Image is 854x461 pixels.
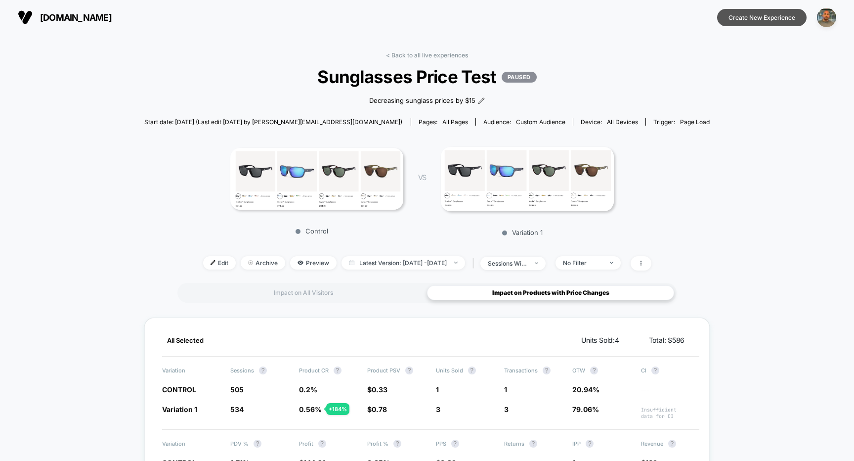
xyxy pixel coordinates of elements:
[607,118,638,126] span: all devices
[586,440,594,448] button: ?
[488,260,527,267] div: sessions with impression
[241,256,285,270] span: Archive
[436,229,609,236] p: Variation 1
[680,118,710,126] span: Page Load
[40,12,112,23] span: [DOMAIN_NAME]
[572,440,631,448] span: IPP
[504,405,509,414] span: 3
[653,118,710,126] div: Trigger:
[641,387,699,394] span: ---
[318,440,326,448] button: ?
[572,405,599,414] span: 79.06%
[504,385,507,394] span: 1
[442,118,468,126] span: all pages
[299,405,322,414] span: 0.56%
[573,118,645,126] span: Device:
[162,440,220,448] span: Variation
[668,440,676,448] button: ?
[454,262,458,264] img: end
[405,367,413,374] button: ?
[367,367,426,374] span: Product PSV
[230,367,289,374] span: Sessions
[144,118,402,126] span: Start date: [DATE] (Last edit [DATE] by [PERSON_NAME][EMAIL_ADDRESS][DOMAIN_NAME])
[427,285,674,300] div: Impact on Products with Price Changes
[436,405,440,414] span: 3
[572,385,599,394] span: 20.94%
[563,259,602,267] div: No Filter
[230,148,403,210] img: Control main
[436,440,494,448] span: PPS
[211,260,215,265] img: edit
[299,385,317,394] span: 0.2%
[367,405,387,414] span: $0.78
[180,285,427,300] div: Impact on All Visitors
[15,9,115,25] button: [DOMAIN_NAME]
[326,403,349,415] div: + 184 %
[342,256,465,270] span: Latest Version: [DATE] - [DATE]
[172,66,682,87] span: Sunglasses Price Test
[581,335,619,345] span: Units Sold: 4
[230,440,289,448] span: PDV %
[504,440,562,448] span: Returns
[641,407,699,419] span: Insufficient data for CI
[572,367,631,374] span: OTW
[814,7,839,28] button: ppic
[483,118,565,126] div: Audience:
[290,256,337,270] span: Preview
[162,405,197,414] span: Variation 1
[717,9,807,26] button: Create New Experience
[203,256,236,270] span: Edit
[418,173,426,182] span: VS
[254,440,261,448] button: ?
[590,367,598,374] button: ?
[162,385,196,394] span: CONTROL
[441,147,614,211] img: Variation 1 main
[504,367,562,374] span: Transactions
[502,72,537,83] p: PAUSED
[334,367,342,374] button: ?
[817,8,836,27] img: ppic
[649,335,685,345] span: Total: $ 586
[393,440,401,448] button: ?
[641,440,699,448] span: Revenue
[470,256,480,271] span: |
[259,367,267,374] button: ?
[248,260,253,265] img: end
[299,367,357,374] span: Product CR
[543,367,551,374] button: ?
[436,367,494,374] span: Units Sold
[230,385,244,394] span: 505
[299,440,357,448] span: Profit
[651,367,659,374] button: ?
[436,385,439,394] span: 1
[419,118,468,126] div: Pages:
[529,440,537,448] button: ?
[367,440,426,448] span: Profit %
[367,385,387,394] span: $0.33
[468,367,476,374] button: ?
[162,367,220,374] span: Variation
[641,367,699,374] span: CI
[369,96,475,106] span: Decreasing sunglass prices by $15
[167,336,204,344] span: All Selected
[230,405,244,414] span: 534
[349,260,354,265] img: calendar
[610,262,613,264] img: end
[451,440,459,448] button: ?
[18,10,33,25] img: Visually logo
[225,227,398,235] p: Control
[516,118,565,126] span: Custom Audience
[535,262,538,264] img: end
[386,51,468,59] a: < Back to all live experiences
